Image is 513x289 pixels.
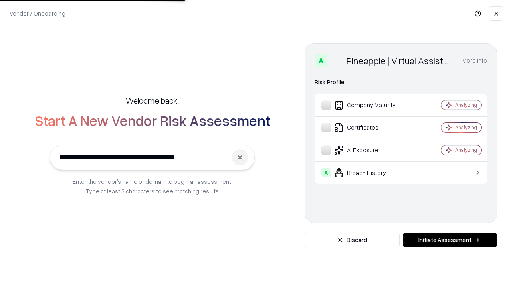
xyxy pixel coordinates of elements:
[126,95,179,106] h5: Welcome back,
[321,168,331,177] div: A
[315,77,487,87] div: Risk Profile
[331,54,343,67] img: Pineapple | Virtual Assistant Agency
[455,124,477,131] div: Analyzing
[403,233,497,247] button: Initiate Assessment
[73,177,232,196] p: Enter the vendor’s name or domain to begin an assessment. Type at least 3 characters to see match...
[455,147,477,153] div: Analyzing
[305,233,400,247] button: Discard
[321,100,417,110] div: Company Maturity
[321,123,417,132] div: Certificates
[321,145,417,155] div: AI Exposure
[462,53,487,68] button: More info
[35,112,270,128] h2: Start A New Vendor Risk Assessment
[455,102,477,108] div: Analyzing
[321,168,417,177] div: Breach History
[10,9,65,18] p: Vendor / Onboarding
[315,54,327,67] div: A
[347,54,452,67] div: Pineapple | Virtual Assistant Agency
